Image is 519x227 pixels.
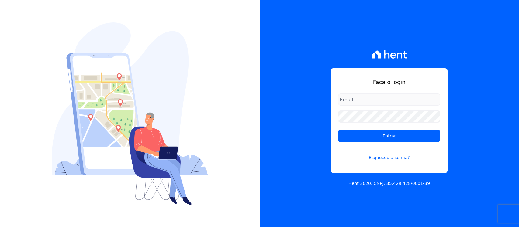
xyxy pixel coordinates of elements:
input: Email [338,93,440,106]
h1: Faça o login [338,78,440,86]
input: Entrar [338,130,440,142]
p: Hent 2020. CNPJ: 35.429.428/0001-39 [348,180,430,187]
a: Esqueceu a senha? [338,147,440,161]
img: Login [52,22,208,205]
